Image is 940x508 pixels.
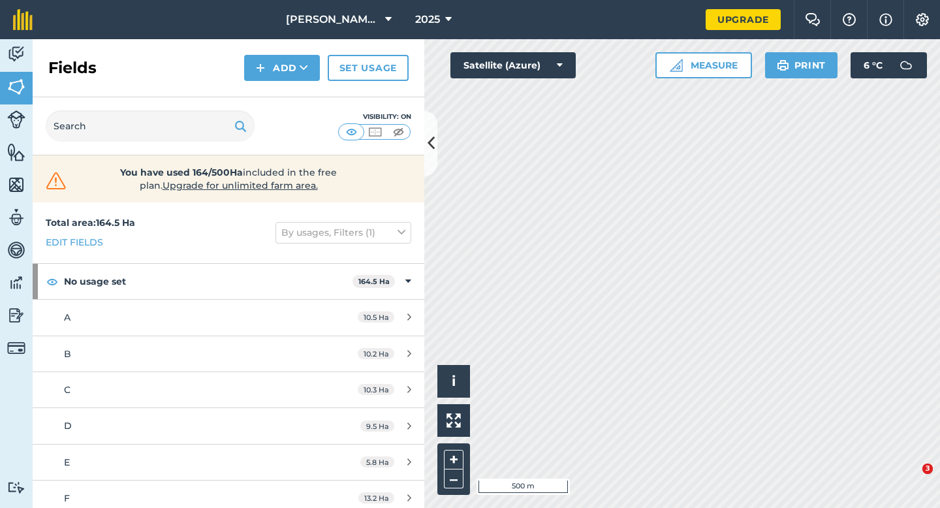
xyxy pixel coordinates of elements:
img: svg+xml;base64,PD94bWwgdmVyc2lvbj0iMS4wIiBlbmNvZGluZz0idXRmLTgiPz4KPCEtLSBHZW5lcmF0b3I6IEFkb2JlIE... [7,481,25,494]
span: F [64,492,70,504]
div: No usage set164.5 Ha [33,264,424,299]
img: svg+xml;base64,PD94bWwgdmVyc2lvbj0iMS4wIiBlbmNvZGluZz0idXRmLTgiPz4KPCEtLSBHZW5lcmF0b3I6IEFkb2JlIE... [7,208,25,227]
img: svg+xml;base64,PHN2ZyB4bWxucz0iaHR0cDovL3d3dy53My5vcmcvMjAwMC9zdmciIHdpZHRoPSI1NiIgaGVpZ2h0PSI2MC... [7,142,25,162]
div: Visibility: On [338,112,411,122]
a: B10.2 Ha [33,336,424,372]
button: i [437,365,470,398]
span: Upgrade for unlimited farm area. [163,180,318,191]
img: svg+xml;base64,PHN2ZyB4bWxucz0iaHR0cDovL3d3dy53My5vcmcvMjAwMC9zdmciIHdpZHRoPSIxOSIgaGVpZ2h0PSIyNC... [234,118,247,134]
button: Print [765,52,838,78]
button: Satellite (Azure) [450,52,576,78]
img: A question mark icon [841,13,857,26]
span: 2025 [415,12,440,27]
span: E [64,456,70,468]
span: 9.5 Ha [360,421,394,432]
img: svg+xml;base64,PHN2ZyB4bWxucz0iaHR0cDovL3d3dy53My5vcmcvMjAwMC9zdmciIHdpZHRoPSIxNCIgaGVpZ2h0PSIyNC... [256,60,265,76]
img: Ruler icon [670,59,683,72]
strong: 164.5 Ha [358,277,390,286]
a: E5.8 Ha [33,445,424,480]
img: Two speech bubbles overlapping with the left bubble in the forefront [805,13,821,26]
iframe: Intercom live chat [896,464,927,495]
span: 3 [922,464,933,474]
button: + [444,450,463,469]
img: svg+xml;base64,PHN2ZyB4bWxucz0iaHR0cDovL3d3dy53My5vcmcvMjAwMC9zdmciIHdpZHRoPSIxOCIgaGVpZ2h0PSIyNC... [46,274,58,289]
a: Set usage [328,55,409,81]
img: svg+xml;base64,PHN2ZyB4bWxucz0iaHR0cDovL3d3dy53My5vcmcvMjAwMC9zdmciIHdpZHRoPSI1MCIgaGVpZ2h0PSI0MC... [390,125,407,138]
span: 5.8 Ha [360,456,394,468]
a: Edit fields [46,235,103,249]
strong: You have used 164/500Ha [120,167,243,178]
button: Add [244,55,320,81]
button: By usages, Filters (1) [275,222,411,243]
img: svg+xml;base64,PD94bWwgdmVyc2lvbj0iMS4wIiBlbmNvZGluZz0idXRmLTgiPz4KPCEtLSBHZW5lcmF0b3I6IEFkb2JlIE... [7,240,25,260]
span: [PERSON_NAME] Farming Partnership [286,12,380,27]
img: svg+xml;base64,PHN2ZyB4bWxucz0iaHR0cDovL3d3dy53My5vcmcvMjAwMC9zdmciIHdpZHRoPSIzMiIgaGVpZ2h0PSIzMC... [43,171,69,191]
span: 6 ° C [864,52,883,78]
a: C10.3 Ha [33,372,424,407]
img: svg+xml;base64,PD94bWwgdmVyc2lvbj0iMS4wIiBlbmNvZGluZz0idXRmLTgiPz4KPCEtLSBHZW5lcmF0b3I6IEFkb2JlIE... [7,110,25,129]
input: Search [46,110,255,142]
img: A cog icon [915,13,930,26]
img: fieldmargin Logo [13,9,33,30]
button: Measure [655,52,752,78]
img: svg+xml;base64,PHN2ZyB4bWxucz0iaHR0cDovL3d3dy53My5vcmcvMjAwMC9zdmciIHdpZHRoPSIxOSIgaGVpZ2h0PSIyNC... [777,57,789,73]
span: 10.3 Ha [358,384,394,395]
span: included in the free plan . [89,166,368,192]
img: svg+xml;base64,PD94bWwgdmVyc2lvbj0iMS4wIiBlbmNvZGluZz0idXRmLTgiPz4KPCEtLSBHZW5lcmF0b3I6IEFkb2JlIE... [7,339,25,357]
a: A10.5 Ha [33,300,424,335]
span: D [64,420,72,432]
h2: Fields [48,57,97,78]
img: svg+xml;base64,PHN2ZyB4bWxucz0iaHR0cDovL3d3dy53My5vcmcvMjAwMC9zdmciIHdpZHRoPSI1NiIgaGVpZ2h0PSI2MC... [7,175,25,195]
span: 10.2 Ha [358,348,394,359]
img: Four arrows, one pointing top left, one top right, one bottom right and the last bottom left [446,413,461,428]
img: svg+xml;base64,PHN2ZyB4bWxucz0iaHR0cDovL3d3dy53My5vcmcvMjAwMC9zdmciIHdpZHRoPSI1MCIgaGVpZ2h0PSI0MC... [343,125,360,138]
span: 10.5 Ha [358,311,394,323]
span: 13.2 Ha [358,492,394,503]
img: svg+xml;base64,PD94bWwgdmVyc2lvbj0iMS4wIiBlbmNvZGluZz0idXRmLTgiPz4KPCEtLSBHZW5lcmF0b3I6IEFkb2JlIE... [7,273,25,293]
span: C [64,384,70,396]
button: – [444,469,463,488]
img: svg+xml;base64,PHN2ZyB4bWxucz0iaHR0cDovL3d3dy53My5vcmcvMjAwMC9zdmciIHdpZHRoPSIxNyIgaGVpZ2h0PSIxNy... [879,12,892,27]
strong: Total area : 164.5 Ha [46,217,135,229]
button: 6 °C [851,52,927,78]
img: svg+xml;base64,PD94bWwgdmVyc2lvbj0iMS4wIiBlbmNvZGluZz0idXRmLTgiPz4KPCEtLSBHZW5lcmF0b3I6IEFkb2JlIE... [7,306,25,325]
span: B [64,348,71,360]
img: svg+xml;base64,PHN2ZyB4bWxucz0iaHR0cDovL3d3dy53My5vcmcvMjAwMC9zdmciIHdpZHRoPSI1NiIgaGVpZ2h0PSI2MC... [7,77,25,97]
img: svg+xml;base64,PD94bWwgdmVyc2lvbj0iMS4wIiBlbmNvZGluZz0idXRmLTgiPz4KPCEtLSBHZW5lcmF0b3I6IEFkb2JlIE... [7,44,25,64]
span: i [452,373,456,389]
img: svg+xml;base64,PHN2ZyB4bWxucz0iaHR0cDovL3d3dy53My5vcmcvMjAwMC9zdmciIHdpZHRoPSI1MCIgaGVpZ2h0PSI0MC... [367,125,383,138]
img: svg+xml;base64,PD94bWwgdmVyc2lvbj0iMS4wIiBlbmNvZGluZz0idXRmLTgiPz4KPCEtLSBHZW5lcmF0b3I6IEFkb2JlIE... [893,52,919,78]
a: D9.5 Ha [33,408,424,443]
a: You have used 164/500Haincluded in the free plan.Upgrade for unlimited farm area. [43,166,414,192]
span: A [64,311,70,323]
a: Upgrade [706,9,781,30]
strong: No usage set [64,264,352,299]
